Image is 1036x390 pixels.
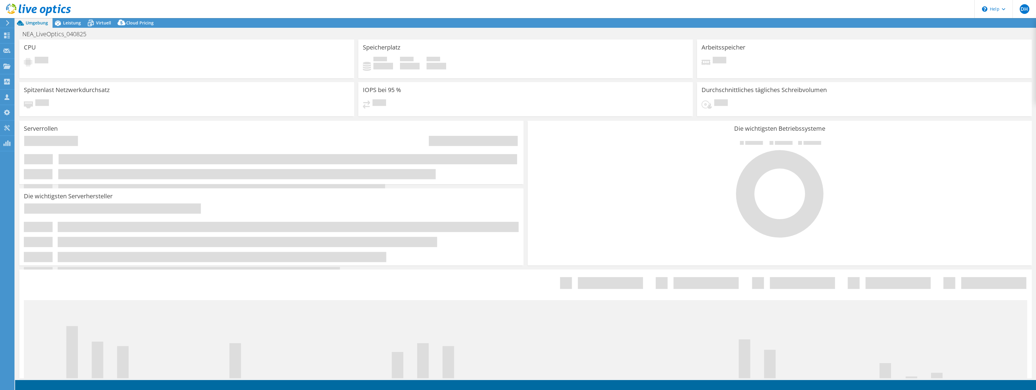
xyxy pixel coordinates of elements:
span: DH [1020,4,1029,14]
svg: \n [982,6,987,12]
h3: Die wichtigsten Serverhersteller [24,193,113,200]
span: Ausstehend [35,57,48,65]
span: Verfügbar [400,57,414,63]
span: Umgebung [26,20,48,26]
h3: Speicherplatz [363,44,400,51]
h3: Serverrollen [24,125,58,132]
span: Leistung [63,20,81,26]
h4: 0 GiB [400,63,420,69]
h3: IOPS bei 95 % [363,87,401,93]
span: Cloud Pricing [126,20,154,26]
span: Ausstehend [35,99,49,107]
span: Belegt [373,57,387,63]
span: Ausstehend [713,57,726,65]
h3: Die wichtigsten Betriebssysteme [532,125,1027,132]
h3: Arbeitsspeicher [702,44,745,51]
h1: NEA_LiveOptics_040825 [20,31,96,37]
span: Virtuell [96,20,111,26]
span: Ausstehend [373,99,386,107]
span: Ausstehend [714,99,728,107]
h3: Durchschnittliches tägliches Schreibvolumen [702,87,827,93]
span: Insgesamt [427,57,440,63]
h4: 0 GiB [427,63,446,69]
h3: CPU [24,44,36,51]
h4: 0 GiB [373,63,393,69]
h3: Spitzenlast Netzwerkdurchsatz [24,87,110,93]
